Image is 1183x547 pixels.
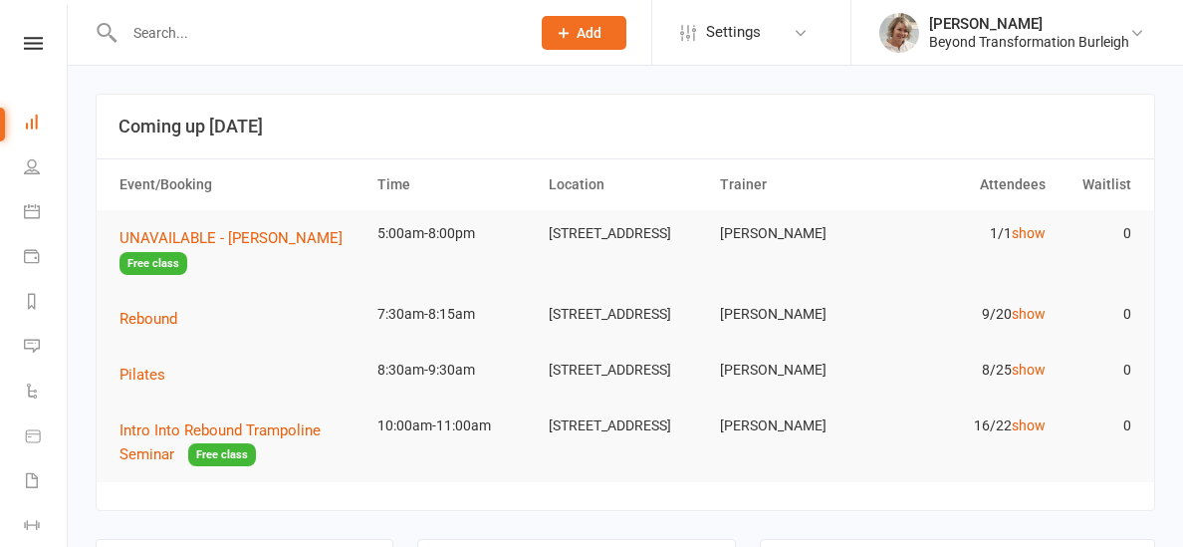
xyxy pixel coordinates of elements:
[882,210,1054,257] td: 1/1
[1055,159,1140,210] th: Waitlist
[711,347,882,394] td: [PERSON_NAME]
[188,443,256,466] span: Free class
[111,159,368,210] th: Event/Booking
[1012,306,1046,322] a: show
[540,403,711,449] td: [STREET_ADDRESS]
[882,291,1054,338] td: 9/20
[24,146,69,191] a: People
[368,403,540,449] td: 10:00am-11:00am
[24,415,69,460] a: Product Sales
[929,15,1129,33] div: [PERSON_NAME]
[119,418,359,467] button: Intro Into Rebound Trampoline SeminarFree class
[711,210,882,257] td: [PERSON_NAME]
[119,226,359,275] button: UNAVAILABLE - [PERSON_NAME]Free class
[540,210,711,257] td: [STREET_ADDRESS]
[711,291,882,338] td: [PERSON_NAME]
[540,291,711,338] td: [STREET_ADDRESS]
[542,16,626,50] button: Add
[882,347,1054,394] td: 8/25
[1055,291,1140,338] td: 0
[540,159,711,210] th: Location
[711,159,882,210] th: Trainer
[879,13,919,53] img: thumb_image1597172689.png
[119,421,321,463] span: Intro Into Rebound Trampoline Seminar
[882,159,1054,210] th: Attendees
[1012,417,1046,433] a: show
[1055,347,1140,394] td: 0
[368,347,540,394] td: 8:30am-9:30am
[24,191,69,236] a: Calendar
[119,366,165,384] span: Pilates
[706,10,761,55] span: Settings
[119,310,177,328] span: Rebound
[577,25,601,41] span: Add
[118,117,1132,137] h3: Coming up [DATE]
[119,363,179,387] button: Pilates
[24,236,69,281] a: Payments
[118,19,516,47] input: Search...
[119,229,343,247] span: UNAVAILABLE - [PERSON_NAME]
[1012,225,1046,241] a: show
[540,347,711,394] td: [STREET_ADDRESS]
[929,33,1129,51] div: Beyond Transformation Burleigh
[119,252,187,275] span: Free class
[1012,362,1046,378] a: show
[24,281,69,326] a: Reports
[368,291,540,338] td: 7:30am-8:15am
[882,403,1054,449] td: 16/22
[1055,210,1140,257] td: 0
[368,210,540,257] td: 5:00am-8:00pm
[119,307,191,331] button: Rebound
[1055,403,1140,449] td: 0
[368,159,540,210] th: Time
[24,102,69,146] a: Dashboard
[711,403,882,449] td: [PERSON_NAME]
